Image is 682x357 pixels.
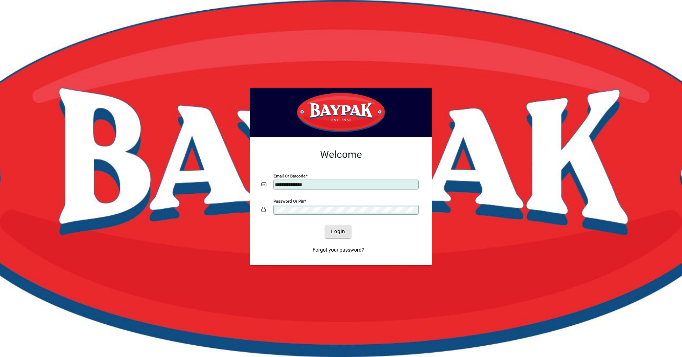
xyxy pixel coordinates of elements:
[310,244,367,257] a: Forgot your password?
[274,173,305,178] mat-label: Email or Barcode
[325,225,351,238] button: Login
[313,246,364,254] span: Forgot your password?
[274,198,304,203] mat-label: Password or Pin
[331,228,345,235] span: Login
[261,149,421,161] h2: Welcome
